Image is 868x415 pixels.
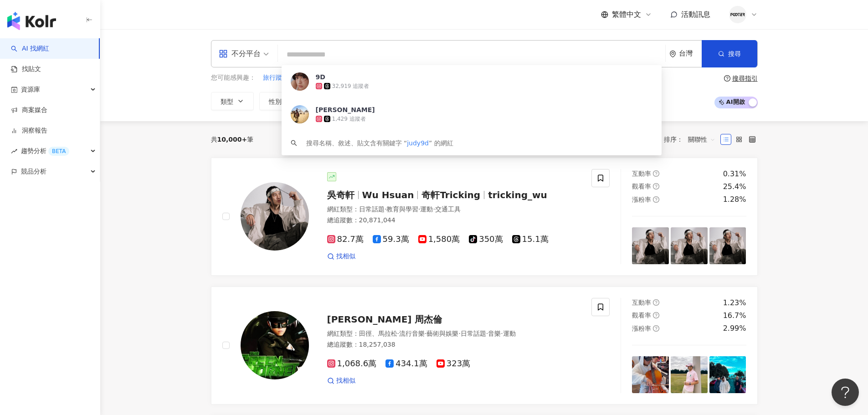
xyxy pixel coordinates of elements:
span: 互動率 [632,299,651,306]
span: 日常話題 [359,205,385,213]
span: 觀看率 [632,183,651,190]
span: rise [11,148,17,154]
iframe: Help Scout Beacon - Open [832,379,859,406]
button: 幸福旅行 [289,73,316,83]
button: 追蹤數 [308,92,357,110]
div: 25.4% [723,182,746,192]
span: question-circle [653,299,659,306]
img: logo [7,12,56,30]
div: 不分平台 [219,46,261,61]
span: 觀看率 [426,98,446,105]
span: · [425,330,426,337]
span: · [397,330,399,337]
a: 商案媒合 [11,106,47,115]
span: appstore [219,49,228,58]
button: 類型 [211,92,254,110]
div: 2.99% [723,323,746,333]
span: 59.3萬 [373,235,409,244]
span: 流行音樂 [399,330,425,337]
a: 洞察報告 [11,126,47,135]
div: 搜尋指引 [732,75,758,82]
a: 找貼文 [11,65,41,74]
a: searchAI 找網紅 [11,44,49,53]
button: 合作費用預估 [472,92,540,110]
span: 更多篩選 [565,97,591,105]
span: 運動 [420,205,433,213]
span: · [501,330,503,337]
span: question-circle [653,325,659,332]
button: 更多篩選 [545,92,600,110]
div: BETA [48,147,69,156]
span: question-circle [724,75,730,82]
span: tricking_wu [488,190,547,200]
button: 性別 [259,92,302,110]
span: 互動率 [632,170,651,177]
span: · [433,205,435,213]
span: 323萬 [437,359,470,369]
img: post-image [632,356,669,393]
div: 總追蹤數 ： 18,257,038 [327,340,581,349]
span: 搜尋 [728,50,741,57]
span: 觀看率 [632,312,651,319]
div: 16.7% [723,311,746,321]
button: 起立鼓掌 [343,73,370,83]
span: 漲粉率 [632,325,651,332]
span: question-circle [653,170,659,177]
a: KOL Avatar吳奇軒Wu Hsuan奇軒Trickingtricking_wu網紅類型：日常話題·教育與學習·運動·交通工具總追蹤數：20,871,04482.7萬59.3萬1,580萬3... [211,158,758,276]
img: post-image [709,227,746,264]
a: 找相似 [327,252,355,261]
div: 1.23% [723,298,746,308]
span: 奇軒Tricking [421,190,480,200]
span: 82.7萬 [327,235,364,244]
span: · [418,205,420,213]
span: · [458,330,460,337]
span: 日常話題 [461,330,486,337]
img: post-image [671,356,708,393]
div: 網紅類型 ： [327,205,581,214]
span: 關聯性 [688,132,715,147]
span: 漲粉率 [632,196,651,203]
a: KOL Avatar[PERSON_NAME] 周杰倫網紅類型：田徑、馬拉松·流行音樂·藝術與娛樂·日常話題·音樂·運動總追蹤數：18,257,0381,068.6萬434.1萬323萬找相似互... [211,287,758,405]
button: 搜尋 [702,40,757,67]
span: 音樂 [488,330,501,337]
span: 1,068.6萬 [327,359,377,369]
div: 網紅類型 ： [327,329,581,338]
img: post-image [671,227,708,264]
img: %E7%A4%BE%E7%BE%A4%E7%94%A8LOGO.png [729,6,746,23]
span: [PERSON_NAME] 周杰倫 [327,314,442,325]
div: 0.31% [723,169,746,179]
span: 15.1萬 [512,235,549,244]
span: 您可能感興趣： [211,73,256,82]
span: 434.1萬 [385,359,427,369]
span: question-circle [653,196,659,203]
img: KOL Avatar [241,182,309,251]
span: 1,580萬 [418,235,460,244]
span: 起立鼓掌 [344,73,369,82]
img: post-image [709,356,746,393]
span: 找相似 [336,252,355,261]
a: 找相似 [327,376,355,385]
span: 類型 [221,98,233,105]
div: 台灣 [679,50,702,57]
span: 藝術與娛樂 [426,330,458,337]
span: · [486,330,488,337]
span: 念著 [323,73,336,82]
span: 互動率 [372,98,391,105]
button: 旅行蹤 [262,73,282,83]
button: 互動率 [362,92,411,110]
span: 活動訊息 [681,10,710,19]
span: 旅行蹤 [263,73,282,82]
span: environment [669,51,676,57]
span: question-circle [653,312,659,318]
span: 10,000+ [217,136,247,143]
span: 競品分析 [21,161,46,182]
span: 趨勢分析 [21,141,69,161]
span: 吳奇軒 [327,190,354,200]
button: 念著 [323,73,336,83]
span: 運動 [503,330,516,337]
div: 排序： [664,132,720,147]
span: 350萬 [469,235,503,244]
span: 田徑、馬拉松 [359,330,397,337]
span: · [385,205,386,213]
img: KOL Avatar [241,311,309,379]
